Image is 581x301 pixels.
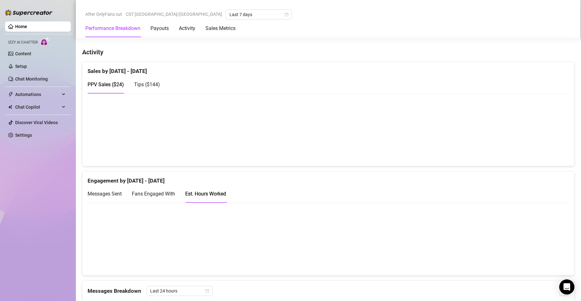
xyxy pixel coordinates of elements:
[560,280,575,295] div: Open Intercom Messenger
[88,82,124,88] span: PPV Sales ( $24 )
[15,102,60,112] span: Chat Copilot
[85,9,122,19] span: After OnlyFans cut
[40,37,50,46] img: AI Chatter
[88,286,569,296] div: Messages Breakdown
[8,105,12,109] img: Chat Copilot
[82,48,575,57] h4: Activity
[15,133,32,138] a: Settings
[88,62,569,76] div: Sales by [DATE] - [DATE]
[150,25,169,32] div: Payouts
[15,51,31,56] a: Content
[15,76,48,81] a: Chat Monitoring
[285,13,289,16] span: calendar
[229,10,288,19] span: Last 7 days
[126,9,222,19] span: CST [GEOGRAPHIC_DATA]/[GEOGRAPHIC_DATA]
[8,39,38,45] span: Izzy AI Chatter
[5,9,52,16] img: logo-BBDzfeDw.svg
[185,190,226,198] div: Est. Hours Worked
[15,24,27,29] a: Home
[132,191,175,197] span: Fans Engaged With
[15,120,58,125] a: Discover Viral Videos
[8,92,13,97] span: thunderbolt
[88,191,122,197] span: Messages Sent
[179,25,195,32] div: Activity
[134,82,160,88] span: Tips ( $144 )
[88,172,569,185] div: Engagement by [DATE] - [DATE]
[150,286,209,296] span: Last 24 hours
[205,25,235,32] div: Sales Metrics
[85,25,140,32] div: Performance Breakdown
[205,289,209,293] span: calendar
[15,89,60,99] span: Automations
[15,64,27,69] a: Setup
